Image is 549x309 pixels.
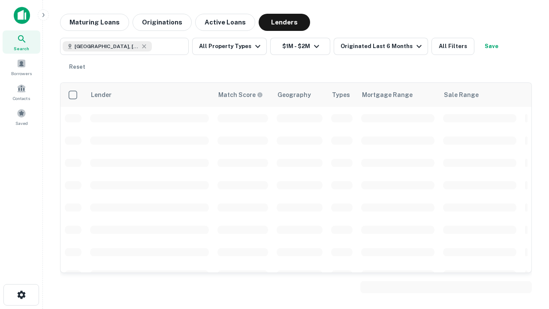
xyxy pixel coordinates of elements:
[3,105,40,128] a: Saved
[334,38,428,55] button: Originated Last 6 Months
[60,14,129,31] button: Maturing Loans
[86,83,213,107] th: Lender
[341,41,424,51] div: Originated Last 6 Months
[278,90,311,100] div: Geography
[362,90,413,100] div: Mortgage Range
[444,90,479,100] div: Sale Range
[218,90,261,100] h6: Match Score
[478,38,505,55] button: Save your search to get updates of matches that match your search criteria.
[75,42,139,50] span: [GEOGRAPHIC_DATA], [GEOGRAPHIC_DATA], [GEOGRAPHIC_DATA]
[213,83,272,107] th: Capitalize uses an advanced AI algorithm to match your search with the best lender. The match sco...
[259,14,310,31] button: Lenders
[195,14,255,31] button: Active Loans
[133,14,192,31] button: Originations
[3,55,40,79] a: Borrowers
[270,38,330,55] button: $1M - $2M
[439,83,521,107] th: Sale Range
[327,83,357,107] th: Types
[3,80,40,103] a: Contacts
[11,70,32,77] span: Borrowers
[192,38,267,55] button: All Property Types
[63,58,91,76] button: Reset
[14,7,30,24] img: capitalize-icon.png
[431,38,474,55] button: All Filters
[91,90,112,100] div: Lender
[3,30,40,54] a: Search
[332,90,350,100] div: Types
[15,120,28,127] span: Saved
[14,45,29,52] span: Search
[218,90,263,100] div: Capitalize uses an advanced AI algorithm to match your search with the best lender. The match sco...
[506,240,549,282] iframe: Chat Widget
[272,83,327,107] th: Geography
[357,83,439,107] th: Mortgage Range
[13,95,30,102] span: Contacts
